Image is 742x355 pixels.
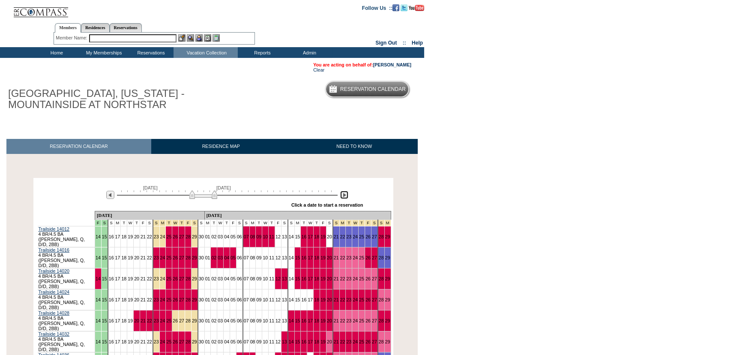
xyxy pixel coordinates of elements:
[96,297,101,302] a: 14
[313,67,324,72] a: Clear
[141,276,146,281] a: 21
[154,276,159,281] a: 23
[301,297,306,302] a: 16
[308,339,313,344] a: 17
[340,318,345,323] a: 22
[301,255,306,260] a: 16
[282,318,287,323] a: 13
[128,255,133,260] a: 19
[179,255,184,260] a: 27
[115,234,120,239] a: 17
[224,318,229,323] a: 04
[218,234,223,239] a: 03
[179,339,184,344] a: 27
[109,234,114,239] a: 16
[179,297,184,302] a: 27
[39,331,69,337] a: Trailside 14032
[346,297,351,302] a: 23
[96,255,101,260] a: 14
[282,276,287,281] a: 13
[295,339,300,344] a: 15
[327,297,332,302] a: 20
[353,276,358,281] a: 24
[6,139,151,154] a: RESERVATION CALENDAR
[121,276,126,281] a: 18
[102,234,107,239] a: 15
[340,297,345,302] a: 22
[275,339,281,344] a: 12
[392,4,399,11] img: Become our fan on Facebook
[238,47,285,58] td: Reports
[289,276,294,281] a: 14
[173,276,178,281] a: 26
[224,339,229,344] a: 04
[166,339,171,344] a: 25
[224,255,229,260] a: 04
[372,318,377,323] a: 27
[320,255,326,260] a: 19
[192,339,197,344] a: 29
[102,318,107,323] a: 15
[237,318,242,323] a: 06
[308,234,313,239] a: 17
[205,339,210,344] a: 01
[250,234,255,239] a: 08
[102,339,107,344] a: 15
[109,276,114,281] a: 16
[282,255,287,260] a: 13
[106,191,114,199] img: Previous
[115,255,120,260] a: 17
[401,5,407,10] a: Follow us on Twitter
[185,255,191,260] a: 28
[128,318,133,323] a: 19
[237,297,242,302] a: 06
[365,255,371,260] a: 26
[102,297,107,302] a: 15
[179,276,184,281] a: 27
[39,226,69,232] a: Trailside 14012
[320,234,326,239] a: 19
[166,234,171,239] a: 25
[192,234,197,239] a: 29
[250,255,255,260] a: 08
[205,276,210,281] a: 01
[96,339,101,344] a: 14
[115,318,120,323] a: 17
[96,318,101,323] a: 14
[289,318,294,323] a: 14
[250,297,255,302] a: 08
[211,339,216,344] a: 02
[204,34,211,42] img: Reservations
[256,276,261,281] a: 09
[96,276,101,281] a: 14
[359,297,364,302] a: 25
[185,318,191,323] a: 28
[173,234,178,239] a: 26
[372,276,377,281] a: 27
[295,318,300,323] a: 15
[218,318,223,323] a: 03
[199,234,204,239] a: 30
[385,276,390,281] a: 29
[340,276,345,281] a: 22
[244,234,249,239] a: 07
[173,297,178,302] a: 26
[269,255,274,260] a: 11
[308,318,313,323] a: 17
[211,297,216,302] a: 02
[263,276,268,281] a: 10
[147,318,152,323] a: 22
[295,297,300,302] a: 15
[173,255,178,260] a: 26
[199,255,204,260] a: 30
[237,255,242,260] a: 06
[263,318,268,323] a: 10
[301,234,306,239] a: 16
[282,234,287,239] a: 13
[256,297,261,302] a: 09
[211,318,216,323] a: 02
[179,318,184,323] a: 27
[230,234,236,239] a: 05
[256,255,261,260] a: 09
[39,247,69,253] a: Trailside 14016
